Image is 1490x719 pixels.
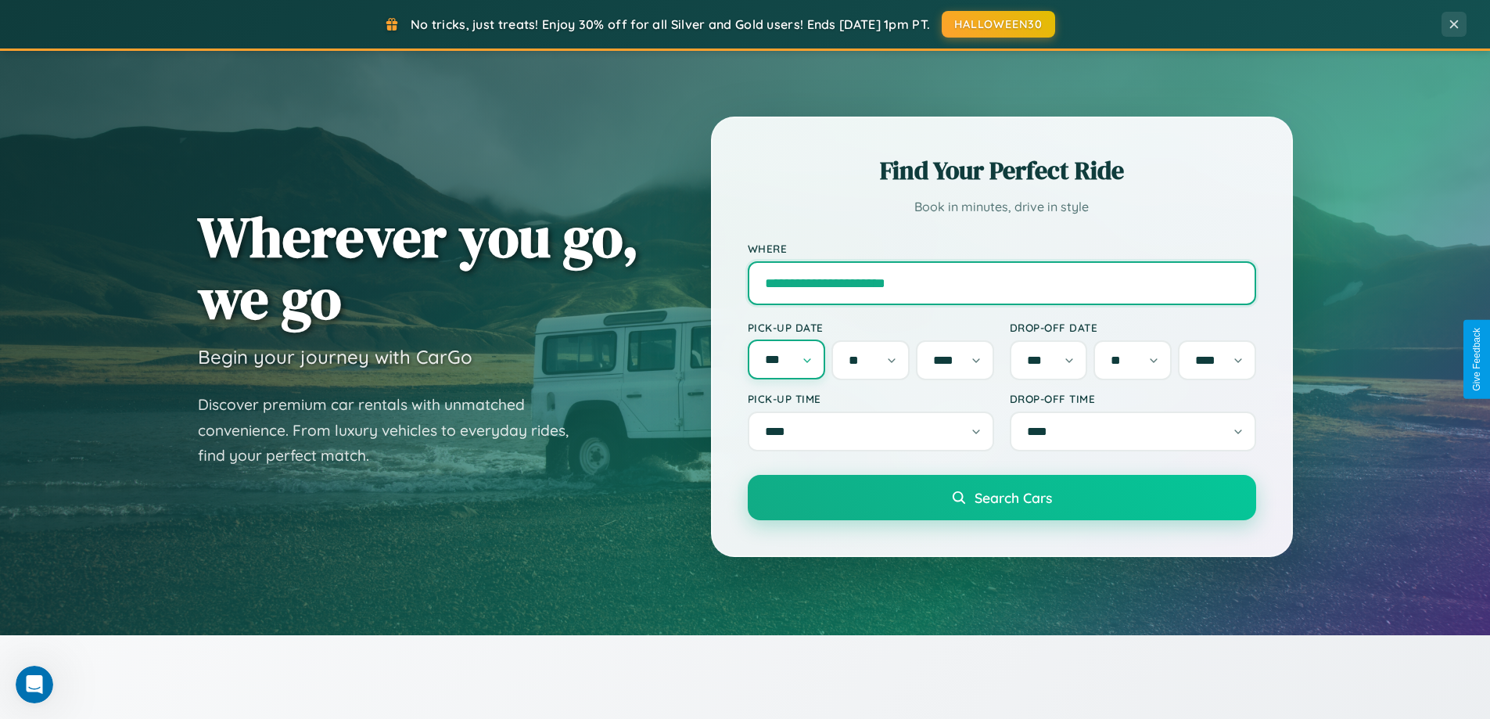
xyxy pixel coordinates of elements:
[975,489,1052,506] span: Search Cars
[748,242,1256,255] label: Where
[942,11,1055,38] button: HALLOWEEN30
[1010,392,1256,405] label: Drop-off Time
[748,321,994,334] label: Pick-up Date
[748,475,1256,520] button: Search Cars
[198,206,639,329] h1: Wherever you go, we go
[198,392,589,469] p: Discover premium car rentals with unmatched convenience. From luxury vehicles to everyday rides, ...
[748,153,1256,188] h2: Find Your Perfect Ride
[1010,321,1256,334] label: Drop-off Date
[198,345,472,368] h3: Begin your journey with CarGo
[748,196,1256,218] p: Book in minutes, drive in style
[16,666,53,703] iframe: Intercom live chat
[748,392,994,405] label: Pick-up Time
[1471,328,1482,391] div: Give Feedback
[411,16,930,32] span: No tricks, just treats! Enjoy 30% off for all Silver and Gold users! Ends [DATE] 1pm PT.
